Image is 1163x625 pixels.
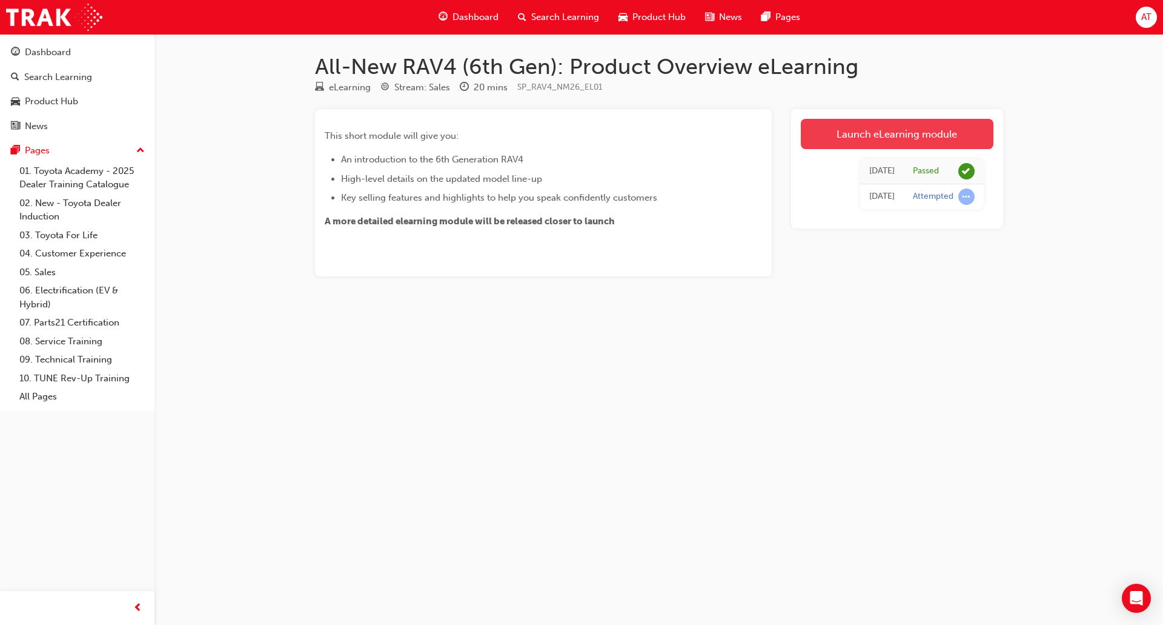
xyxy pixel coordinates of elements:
a: 08. Service Training [15,332,150,351]
button: Pages [5,139,150,162]
span: target-icon [380,82,389,93]
div: Dashboard [25,45,71,59]
div: News [25,119,48,133]
span: News [719,10,742,24]
span: An introduction to the 6th Generation RAV4 [341,154,523,165]
a: Product Hub [5,90,150,113]
span: car-icon [618,10,628,25]
div: Stream: Sales [394,81,450,95]
a: 07. Parts21 Certification [15,313,150,332]
a: 02. New - Toyota Dealer Induction [15,194,150,226]
span: news-icon [11,121,20,132]
span: search-icon [11,72,19,83]
a: 09. Technical Training [15,350,150,369]
a: News [5,115,150,138]
div: Passed [913,165,939,177]
span: learningRecordVerb_ATTEMPT-icon [958,189,975,205]
a: 06. Electrification (EV & Hybrid) [15,281,150,313]
span: Dashboard [452,10,499,24]
div: Open Intercom Messenger [1122,584,1151,613]
div: 20 mins [474,81,508,95]
span: search-icon [518,10,526,25]
span: guage-icon [11,47,20,58]
a: 05. Sales [15,263,150,282]
div: Duration [460,80,508,95]
img: Trak [6,4,102,31]
a: 04. Customer Experience [15,244,150,263]
span: clock-icon [460,82,469,93]
div: Attempted [913,191,953,202]
span: prev-icon [133,601,142,616]
a: All Pages [15,387,150,406]
span: guage-icon [439,10,448,25]
span: pages-icon [761,10,770,25]
span: AT [1141,10,1151,24]
div: Type [315,80,371,95]
a: 10. TUNE Rev-Up Training [15,369,150,388]
span: learningRecordVerb_PASS-icon [958,163,975,179]
button: AT [1136,7,1157,28]
a: search-iconSearch Learning [508,5,609,30]
div: Pages [25,144,50,158]
span: news-icon [705,10,714,25]
a: pages-iconPages [752,5,810,30]
a: 01. Toyota Academy - 2025 Dealer Training Catalogue [15,162,150,194]
a: 03. Toyota For Life [15,226,150,245]
span: pages-icon [11,145,20,156]
a: Launch eLearning module [801,119,993,149]
a: Dashboard [5,41,150,64]
a: car-iconProduct Hub [609,5,695,30]
div: Search Learning [24,70,92,84]
span: Product Hub [632,10,686,24]
a: news-iconNews [695,5,752,30]
a: Search Learning [5,66,150,89]
div: Thu Sep 04 2025 14:44:06 GMT+0930 (Australian Central Standard Time) [869,164,895,178]
span: car-icon [11,96,20,107]
button: DashboardSearch LearningProduct HubNews [5,39,150,139]
span: Learning resource code [517,82,603,92]
div: eLearning [329,81,371,95]
div: Product Hub [25,95,78,109]
span: A more detailed elearning module will be released closer to launch [325,216,615,227]
span: Key selling features and highlights to help you speak confidently customers [341,192,657,203]
a: guage-iconDashboard [429,5,508,30]
span: learningResourceType_ELEARNING-icon [315,82,324,93]
span: Search Learning [531,10,599,24]
h1: All-New RAV4 (6th Gen): Product Overview eLearning [315,53,1003,80]
div: Thu Sep 04 2025 13:59:23 GMT+0930 (Australian Central Standard Time) [869,190,895,204]
span: up-icon [136,143,145,159]
span: High-level details on the updated model line-up [341,173,542,184]
span: This short module will give you: [325,130,459,141]
span: Pages [775,10,800,24]
div: Stream [380,80,450,95]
